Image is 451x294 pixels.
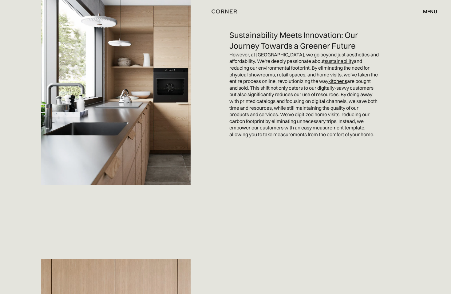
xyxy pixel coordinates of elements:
[229,51,379,138] p: However, at [GEOGRAPHIC_DATA], we go beyond just aesthetics and affordability. We're deeply passi...
[417,6,437,17] div: menu
[423,9,437,14] div: menu
[229,30,379,51] p: Sustainability Meets Innovation: Our Journey Towards a Greener Future
[325,58,354,64] a: sustainability
[328,78,347,84] a: kitchens
[204,7,247,15] a: home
